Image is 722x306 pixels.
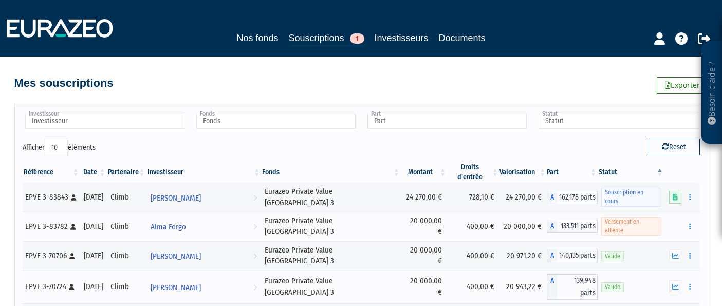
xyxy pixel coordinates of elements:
[657,77,708,94] a: Exporter
[557,191,598,204] span: 162,178 parts
[557,220,598,233] span: 133,511 parts
[7,19,113,38] img: 1732889491-logotype_eurazeo_blanc_rvb.png
[447,162,499,183] th: Droits d'entrée: activer pour trier la colonne par ordre croissant
[265,276,397,298] div: Eurazeo Private Value [GEOGRAPHIC_DATA] 3
[400,212,447,241] td: 20 000,00 €
[557,249,598,262] span: 140,135 parts
[375,31,429,45] a: Investisseurs
[265,215,397,238] div: Eurazeo Private Value [GEOGRAPHIC_DATA] 3
[557,274,598,300] span: 139,948 parts
[107,271,146,303] td: Climb
[439,31,486,45] a: Documents
[499,162,547,183] th: Valorisation: activer pour trier la colonne par ordre croissant
[499,271,547,303] td: 20 943,22 €
[649,139,700,155] button: Reset
[107,162,146,183] th: Partenaire: activer pour trier la colonne par ordre croissant
[107,241,146,271] td: Climb
[25,221,77,232] div: EPVE 3-83782
[350,33,364,44] span: 1
[547,220,598,233] div: A - Eurazeo Private Value Europe 3
[447,212,499,241] td: 400,00 €
[84,250,103,261] div: [DATE]
[146,277,262,297] a: [PERSON_NAME]
[80,162,107,183] th: Date: activer pour trier la colonne par ordre croissant
[601,282,624,292] span: Valide
[547,249,557,262] span: A
[25,192,77,203] div: EPVE 3-83843
[84,221,103,232] div: [DATE]
[236,31,278,45] a: Nos fonds
[400,183,447,212] td: 24 270,00 €
[253,218,257,237] i: Voir l'investisseur
[253,278,257,297] i: Voir l'investisseur
[14,77,114,89] h4: Mes souscriptions
[69,284,75,290] i: [Français] Personne physique
[23,139,96,156] label: Afficher éléments
[265,245,397,267] div: Eurazeo Private Value [GEOGRAPHIC_DATA] 3
[151,189,201,208] span: [PERSON_NAME]
[547,162,598,183] th: Part: activer pour trier la colonne par ordre croissant
[151,247,201,266] span: [PERSON_NAME]
[499,241,547,271] td: 20 971,20 €
[447,271,499,303] td: 400,00 €
[146,216,262,237] a: Alma Forgo
[400,241,447,271] td: 20 000,00 €
[447,241,499,271] td: 400,00 €
[70,224,76,230] i: [Français] Personne physique
[84,281,103,292] div: [DATE]
[151,278,201,297] span: [PERSON_NAME]
[253,247,257,266] i: Voir l'investisseur
[547,249,598,262] div: A - Eurazeo Private Value Europe 3
[547,274,557,300] span: A
[253,189,257,208] i: Voir l'investisseur
[45,139,68,156] select: Afficheréléments
[499,183,547,212] td: 24 270,00 €
[598,162,664,183] th: Statut : activer pour trier la colonne par ordre d&eacute;croissant
[25,250,77,261] div: EPVE 3-70706
[151,218,186,237] span: Alma Forgo
[23,162,80,183] th: Référence : activer pour trier la colonne par ordre croissant
[499,212,547,241] td: 20 000,00 €
[25,281,77,292] div: EPVE 3-70724
[107,183,146,212] td: Climb
[69,253,75,259] i: [Français] Personne physique
[547,274,598,300] div: A - Eurazeo Private Value Europe 3
[547,220,557,233] span: A
[547,191,557,204] span: A
[261,162,400,183] th: Fonds: activer pour trier la colonne par ordre croissant
[601,188,661,206] span: Souscription en cours
[146,245,262,266] a: [PERSON_NAME]
[146,162,262,183] th: Investisseur: activer pour trier la colonne par ordre croissant
[288,31,364,47] a: Souscriptions1
[706,47,718,139] p: Besoin d'aide ?
[601,251,624,261] span: Valide
[400,162,447,183] th: Montant: activer pour trier la colonne par ordre croissant
[71,194,77,201] i: [Français] Personne physique
[547,191,598,204] div: A - Eurazeo Private Value Europe 3
[84,192,103,203] div: [DATE]
[447,183,499,212] td: 728,10 €
[107,212,146,241] td: Climb
[601,217,661,236] span: Versement en attente
[400,271,447,303] td: 20 000,00 €
[146,187,262,208] a: [PERSON_NAME]
[265,186,397,208] div: Eurazeo Private Value [GEOGRAPHIC_DATA] 3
